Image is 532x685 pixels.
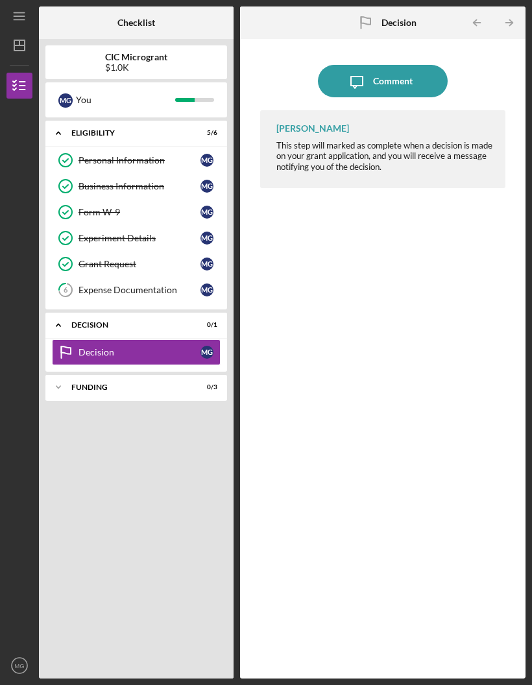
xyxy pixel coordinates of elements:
a: Grant RequestMG [52,251,221,277]
b: Checklist [117,18,155,28]
div: 5 / 6 [194,129,217,137]
div: 0 / 1 [194,321,217,329]
div: M G [200,346,213,359]
button: Comment [318,65,448,97]
div: $1.0K [105,62,167,73]
text: MG [14,662,24,669]
div: Personal Information [79,155,200,165]
a: 6Expense DocumentationMG [52,277,221,303]
div: Business Information [79,181,200,191]
a: Personal InformationMG [52,147,221,173]
div: ELIGIBILITY [71,129,185,137]
div: M G [200,258,213,270]
b: Decision [381,18,417,28]
div: M G [200,232,213,245]
div: FUNDING [71,383,185,391]
div: Decision [79,347,200,357]
tspan: 6 [64,286,68,294]
div: [PERSON_NAME] [276,123,349,134]
div: Grant Request [79,259,200,269]
a: Form W-9MG [52,199,221,225]
div: Experiment Details [79,233,200,243]
div: 0 / 3 [194,383,217,391]
div: Form W-9 [79,207,200,217]
div: M G [200,206,213,219]
div: Comment [373,65,413,97]
div: Expense Documentation [79,285,200,295]
div: M G [200,283,213,296]
div: M G [58,93,73,108]
a: Experiment DetailsMG [52,225,221,251]
b: CIC Microgrant [105,52,167,62]
div: M G [200,154,213,167]
span: This step will marked as complete when a decision is made on your grant application, and you will... [276,140,492,172]
a: Business InformationMG [52,173,221,199]
div: You [76,89,175,111]
div: M G [200,180,213,193]
div: Decision [71,321,185,329]
a: DecisionMG [52,339,221,365]
button: MG [6,653,32,679]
